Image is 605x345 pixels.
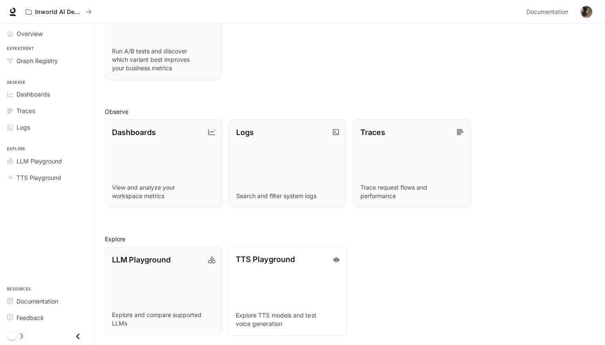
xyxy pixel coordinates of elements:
a: TTS Playground [3,170,91,185]
p: Logs [236,127,254,138]
span: Graph Registry [16,56,58,65]
a: Graph Registry [3,53,91,68]
a: TracesTrace request flows and performance [353,119,471,208]
a: LogsSearch and filter system logs [229,119,346,208]
p: TTS Playground [236,254,295,265]
p: Inworld AI Demos [35,8,82,16]
a: Dashboards [3,87,91,102]
p: Traces [360,127,385,138]
span: LLM Playground [16,157,62,166]
p: Dashboards [112,127,156,138]
p: LLM Playground [112,254,171,265]
a: Logs [3,120,91,135]
a: Traces [3,103,91,118]
a: Documentation [523,3,575,20]
span: Traces [16,106,35,115]
img: User avatar [580,6,592,18]
span: Dashboards [16,90,50,99]
span: Feedback [16,313,44,322]
a: Documentation [3,294,91,309]
span: Dark mode toggle [8,331,16,340]
a: TTS PlaygroundExplore TTS models and test voice generation [229,246,347,336]
button: User avatar [578,3,595,20]
a: LLM PlaygroundExplore and compare supported LLMs [105,247,222,335]
p: Run A/B tests and discover which variant best improves your business metrics [112,47,215,72]
h2: Observe [105,107,595,116]
span: TTS Playground [16,173,61,182]
span: Documentation [526,7,568,17]
p: View and analyze your workspace metrics [112,183,215,200]
button: Close drawer [68,328,87,345]
p: Trace request flows and performance [360,183,463,200]
button: All workspaces [22,3,95,20]
p: Search and filter system logs [236,192,339,200]
a: LLM Playground [3,154,91,168]
span: Logs [16,123,30,132]
p: Explore and compare supported LLMs [112,311,215,328]
a: Feedback [3,310,91,325]
a: Overview [3,26,91,41]
span: Documentation [16,297,58,306]
p: Explore TTS models and test voice generation [236,311,340,328]
span: Overview [16,29,43,38]
a: DashboardsView and analyze your workspace metrics [105,119,222,208]
h2: Explore [105,235,595,243]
